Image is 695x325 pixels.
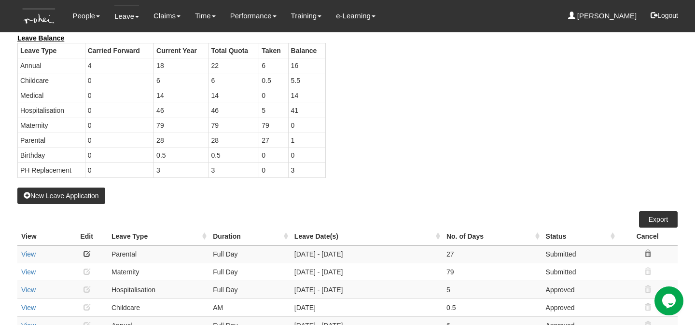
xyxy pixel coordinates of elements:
[644,4,685,27] button: Logout
[336,5,375,27] a: e-Learning
[568,5,637,27] a: [PERSON_NAME]
[114,5,139,27] a: Leave
[291,5,322,27] a: Training
[72,5,100,27] a: People
[654,286,685,315] iframe: chat widget
[230,5,277,27] a: Performance
[195,5,216,27] a: Time
[153,5,181,27] a: Claims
